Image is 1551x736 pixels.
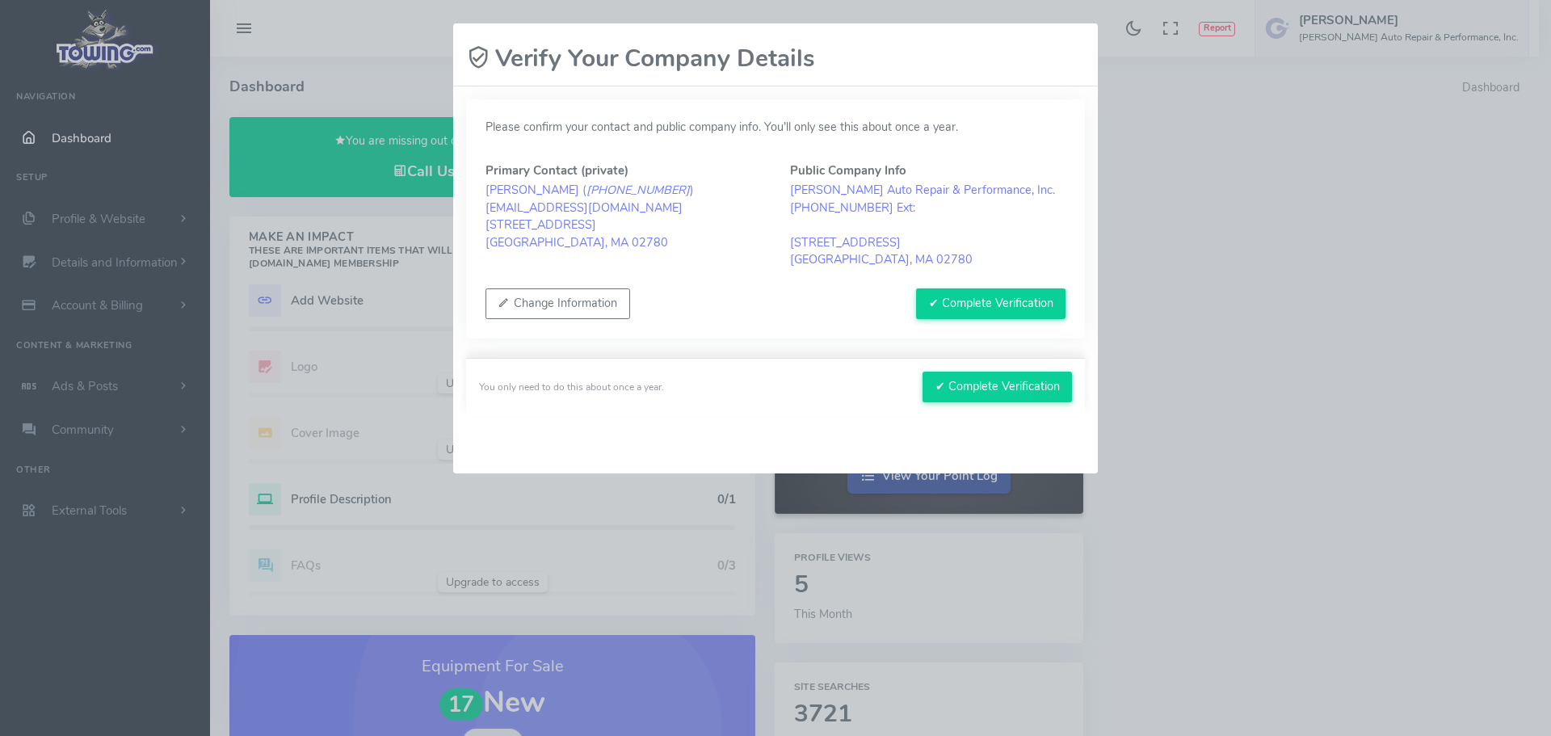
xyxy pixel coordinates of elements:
blockquote: [PERSON_NAME] Auto Repair & Performance, Inc. [PHONE_NUMBER] Ext: [STREET_ADDRESS] [GEOGRAPHIC_DA... [790,182,1066,269]
button: Change Information [485,288,630,319]
p: Please confirm your contact and public company info. You’ll only see this about once a year. [485,119,1066,137]
div: You only need to do this about once a year. [479,380,664,394]
em: [PHONE_NUMBER] [586,182,690,198]
iframe: Conversations [1478,671,1551,736]
h5: Primary Contact (private) [485,164,761,177]
h5: Public Company Info [790,164,1066,177]
h2: Verify Your Company Details [466,44,815,73]
button: ✔ Complete Verification [923,372,1072,402]
button: ✔ Complete Verification [916,288,1066,319]
blockquote: [PERSON_NAME] ( ) [EMAIL_ADDRESS][DOMAIN_NAME] [STREET_ADDRESS] [GEOGRAPHIC_DATA], MA 02780 [485,182,761,251]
